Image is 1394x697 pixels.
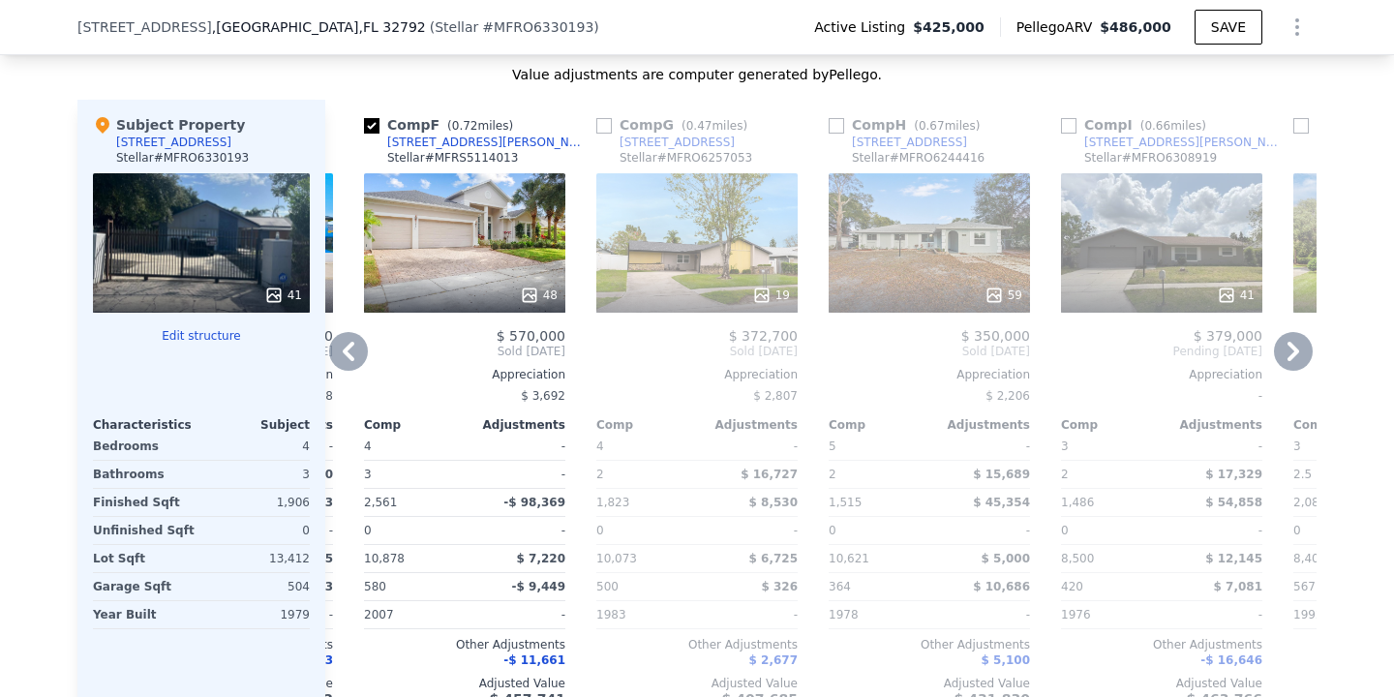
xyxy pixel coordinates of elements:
[701,601,798,628] div: -
[364,439,372,453] span: 4
[1061,601,1158,628] div: 1976
[741,468,798,481] span: $ 16,727
[465,417,565,433] div: Adjustments
[1061,496,1094,509] span: 1,486
[1293,601,1390,628] div: 1992
[93,433,197,460] div: Bedrooms
[364,417,465,433] div: Comp
[761,580,798,593] span: $ 326
[1166,517,1262,544] div: -
[596,580,619,593] span: 500
[829,601,925,628] div: 1978
[77,17,212,37] span: [STREET_ADDRESS]
[596,115,755,135] div: Comp G
[814,17,913,37] span: Active Listing
[93,115,245,135] div: Subject Property
[596,552,637,565] span: 10,073
[364,461,461,488] div: 3
[985,286,1022,305] div: 59
[1061,382,1262,409] div: -
[521,389,565,403] span: $ 3,692
[364,637,565,652] div: Other Adjustments
[973,468,1030,481] span: $ 15,689
[1061,552,1094,565] span: 8,500
[469,461,565,488] div: -
[919,119,945,133] span: 0.67
[1061,439,1069,453] span: 3
[1144,119,1170,133] span: 0.66
[1293,417,1394,433] div: Comp
[985,389,1030,403] span: $ 2,206
[1293,439,1301,453] span: 3
[93,573,197,600] div: Garage Sqft
[364,135,589,150] a: [STREET_ADDRESS][PERSON_NAME]
[482,19,593,35] span: # MFRO6330193
[1100,19,1171,35] span: $486,000
[469,601,565,628] div: -
[1205,496,1262,509] span: $ 54,858
[1084,150,1217,166] div: Stellar # MFRO6308919
[982,653,1030,667] span: $ 5,100
[829,676,1030,691] div: Adjusted Value
[1217,286,1255,305] div: 41
[93,328,310,344] button: Edit structure
[596,135,735,150] a: [STREET_ADDRESS]
[1061,115,1214,135] div: Comp I
[205,545,310,572] div: 13,412
[829,461,925,488] div: 2
[205,489,310,516] div: 1,906
[1166,433,1262,460] div: -
[596,601,693,628] div: 1983
[596,439,604,453] span: 4
[469,517,565,544] div: -
[697,417,798,433] div: Adjustments
[596,676,798,691] div: Adjusted Value
[829,580,851,593] span: 364
[430,17,599,37] div: ( )
[1278,8,1317,46] button: Show Options
[1214,580,1262,593] span: $ 7,081
[906,119,987,133] span: ( miles)
[512,580,565,593] span: -$ 9,449
[674,119,755,133] span: ( miles)
[829,367,1030,382] div: Appreciation
[1061,417,1162,433] div: Comp
[1293,524,1301,537] span: 0
[520,286,558,305] div: 48
[205,517,310,544] div: 0
[701,433,798,460] div: -
[1205,468,1262,481] span: $ 17,329
[1061,461,1158,488] div: 2
[829,115,987,135] div: Comp H
[439,119,521,133] span: ( miles)
[973,496,1030,509] span: $ 45,354
[829,524,836,537] span: 0
[1293,580,1316,593] span: 567
[1166,601,1262,628] div: -
[205,573,310,600] div: 504
[1200,653,1262,667] span: -$ 16,646
[913,17,985,37] span: $425,000
[1061,135,1286,150] a: [STREET_ADDRESS][PERSON_NAME]
[201,417,310,433] div: Subject
[364,552,405,565] span: 10,878
[933,601,1030,628] div: -
[364,115,521,135] div: Comp F
[1162,417,1262,433] div: Adjustments
[93,601,197,628] div: Year Built
[264,286,302,305] div: 41
[205,433,310,460] div: 4
[1061,524,1069,537] span: 0
[1061,580,1083,593] span: 420
[973,580,1030,593] span: $ 10,686
[1194,328,1262,344] span: $ 379,000
[364,601,461,628] div: 2007
[358,19,425,35] span: , FL 32792
[829,496,862,509] span: 1,515
[1293,461,1390,488] div: 2.5
[364,524,372,537] span: 0
[686,119,712,133] span: 0.47
[364,367,565,382] div: Appreciation
[1061,637,1262,652] div: Other Adjustments
[1061,367,1262,382] div: Appreciation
